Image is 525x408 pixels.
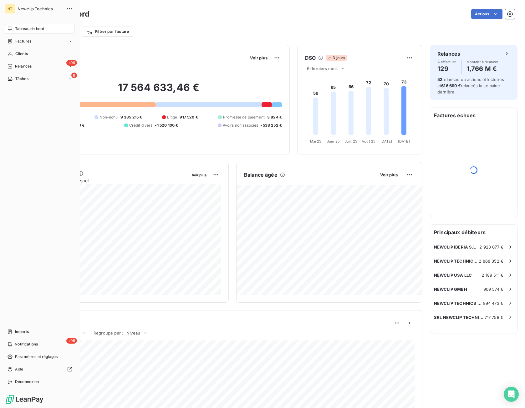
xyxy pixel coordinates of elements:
span: Déconnexion [15,379,39,385]
button: Filtrer par facture [82,27,133,37]
span: Litige [167,114,177,120]
span: Voir plus [250,55,268,60]
span: Relances [15,63,32,69]
h2: 17 564 633,46 € [35,81,282,100]
span: 894 473 € [483,301,503,306]
span: 6 derniers mois [307,66,338,71]
span: 2 189 511 € [482,273,503,278]
span: NEWCLIP GMBH [434,287,467,292]
h6: Balance âgée [244,171,278,179]
h6: Relances [437,50,460,58]
tspan: [DATE] [398,139,410,144]
h6: Principaux débiteurs [430,225,517,240]
h4: 1,766 M € [466,64,498,74]
button: Voir plus [248,55,269,61]
h6: DSO [305,54,316,62]
span: 8 [71,73,77,78]
span: Imports [15,329,29,335]
span: Paramètres et réglages [15,354,58,360]
span: 9 335 215 € [120,114,142,120]
span: Crédit divers [129,123,153,128]
span: +99 [66,338,77,344]
span: Voir plus [380,172,398,177]
div: Open Intercom Messenger [504,387,519,402]
span: Regroupé par : [94,330,123,335]
span: Aide [15,366,23,372]
span: 917 520 € [180,114,198,120]
span: 2 928 077 € [479,244,503,249]
span: NEWCLIP TECHNICS AUSTRALIA PTY [434,259,479,264]
span: Newclip Technics [18,6,63,11]
tspan: Juin 25 [327,139,340,144]
span: -1 520 100 € [155,123,178,128]
span: Tâches [15,76,28,82]
button: Voir plus [378,172,400,178]
span: Promesse de paiement [223,114,265,120]
span: 909 574 € [483,287,503,292]
span: 52 [437,77,442,82]
span: Voir plus [192,173,206,177]
span: Clients [15,51,28,57]
a: Aide [5,364,75,374]
span: Tableau de bord [15,26,44,32]
span: À effectuer [437,60,456,64]
span: 3 824 € [267,114,282,120]
span: NEWCLIP TECHNICS JAPAN KK [434,301,483,306]
h4: 129 [437,64,456,74]
img: Logo LeanPay [5,394,44,404]
button: Actions [471,9,502,19]
span: 717 759 € [485,315,503,320]
button: Voir plus [190,172,208,178]
span: Factures [15,38,31,44]
tspan: Août 25 [362,139,375,144]
span: 3 jours [326,55,347,61]
span: Montant à relancer [466,60,498,64]
span: NEWCLIP IBERIA S.L [434,244,476,249]
span: 616 699 € [441,83,461,88]
span: Chiffre d'affaires mensuel [35,177,187,184]
span: 2 868 352 € [479,259,503,264]
tspan: [DATE] [380,139,392,144]
span: +99 [66,60,77,66]
span: Niveau [126,330,140,335]
span: Avoirs non associés [223,123,258,128]
div: NT [5,4,15,14]
span: -538 252 € [261,123,282,128]
span: Notifications [15,341,38,347]
span: SRL NEWCLIP TECHNICS [GEOGRAPHIC_DATA] [434,315,485,320]
tspan: Mai 25 [310,139,322,144]
span: NEWCLIP USA LLC [434,273,472,278]
tspan: Juil. 25 [345,139,357,144]
span: Non-échu [99,114,118,120]
h6: Factures échues [430,108,517,123]
span: relances ou actions effectuées et relancés la semaine dernière. [437,77,504,94]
